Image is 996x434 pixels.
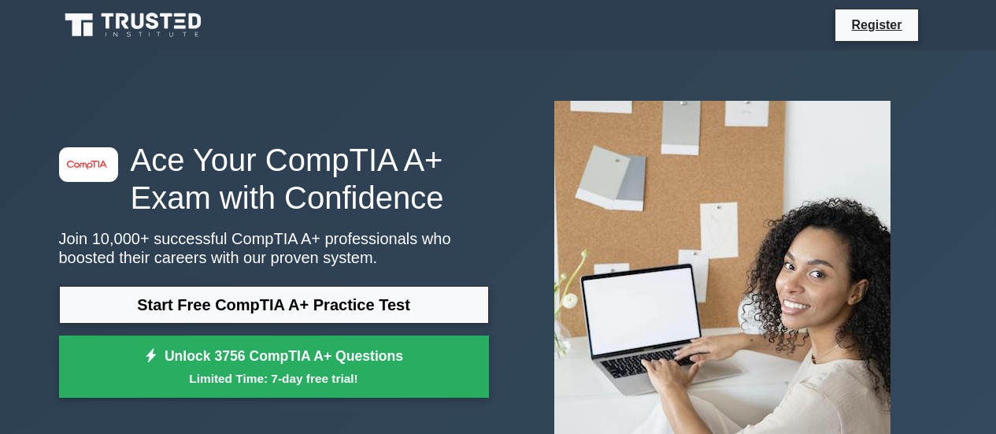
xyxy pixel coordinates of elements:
small: Limited Time: 7-day free trial! [79,369,469,388]
a: Register [842,15,911,35]
a: Unlock 3756 CompTIA A+ QuestionsLimited Time: 7-day free trial! [59,336,489,399]
p: Join 10,000+ successful CompTIA A+ professionals who boosted their careers with our proven system. [59,229,489,267]
h1: Ace Your CompTIA A+ Exam with Confidence [59,141,489,217]
a: Start Free CompTIA A+ Practice Test [59,286,489,324]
